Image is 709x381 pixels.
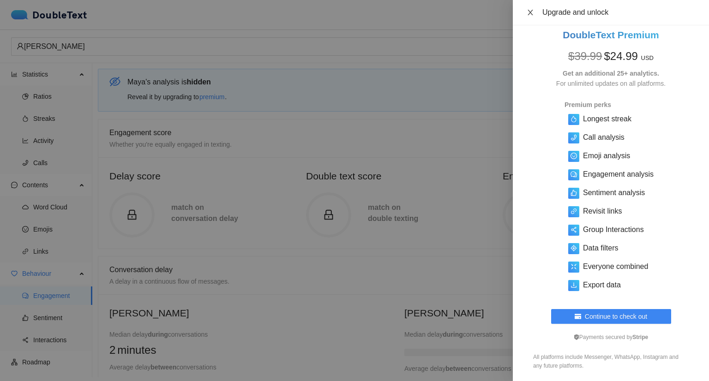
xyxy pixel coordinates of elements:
h5: Revisit links [583,206,622,217]
span: aim [571,245,577,251]
span: comment [571,171,577,178]
b: Stripe [632,334,648,340]
span: credit-card [575,313,581,321]
span: All platforms include Messenger, WhatsApp, Instagram and any future platforms. [533,354,679,369]
strong: Premium perks [565,101,611,108]
span: Continue to check out [585,311,647,321]
button: credit-cardContinue to check out [551,309,671,324]
h5: Engagement analysis [583,169,654,180]
span: $ 24.99 [604,50,637,62]
span: phone [571,134,577,141]
span: close [527,9,534,16]
h5: Longest streak [583,113,631,125]
h5: Group Interactions [583,224,644,235]
h5: Export data [583,280,621,291]
span: For unlimited updates on all platforms. [556,80,666,87]
span: safety-certificate [574,334,579,340]
span: Payments secured by [574,334,648,340]
span: download [571,282,577,288]
h5: Sentiment analysis [583,187,645,198]
span: fullscreen-exit [571,263,577,270]
span: fire [571,116,577,122]
button: Close [524,8,537,17]
h2: DoubleText Premium [524,27,698,42]
span: smile [571,153,577,159]
h5: Everyone combined [583,261,648,272]
h5: Data filters [583,243,618,254]
span: share-alt [571,226,577,233]
h5: Emoji analysis [583,150,630,161]
span: USD [641,54,654,61]
span: $ 39.99 [568,50,602,62]
span: like [571,190,577,196]
div: Upgrade and unlock [542,7,698,18]
h5: Call analysis [583,132,625,143]
strong: Get an additional 25+ analytics. [563,70,659,77]
span: link [571,208,577,214]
